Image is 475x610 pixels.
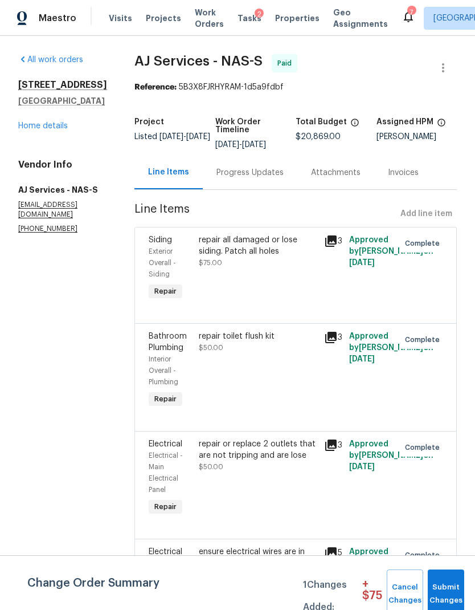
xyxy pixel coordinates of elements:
[405,238,444,249] span: Complete
[405,334,444,345] span: Complete
[18,56,83,64] a: All work orders
[296,118,347,126] h5: Total Budget
[199,463,223,470] span: $50.00
[109,13,132,24] span: Visits
[134,83,177,91] b: Reference:
[405,442,444,453] span: Complete
[296,133,341,141] span: $20,869.00
[311,167,361,178] div: Attachments
[150,393,181,405] span: Repair
[215,141,239,149] span: [DATE]
[159,133,210,141] span: -
[324,234,342,248] div: 3
[186,133,210,141] span: [DATE]
[407,7,415,18] div: 7
[149,332,187,352] span: Bathroom Plumbing
[349,332,433,363] span: Approved by [PERSON_NAME] on
[199,234,317,257] div: repair all damaged or lose siding. Patch all holes
[324,546,342,560] div: 5
[349,259,375,267] span: [DATE]
[349,236,433,267] span: Approved by [PERSON_NAME] on
[199,438,317,461] div: repair or replace 2 outlets that are not tripping and are lose
[150,501,181,513] span: Repair
[146,13,181,24] span: Projects
[134,204,396,225] span: Line Items
[148,166,189,178] div: Line Items
[215,118,296,134] h5: Work Order Timeline
[349,440,433,471] span: Approved by [PERSON_NAME] on
[18,184,107,196] h5: AJ Services - NAS-S
[324,331,342,344] div: 3
[134,54,263,68] span: AJ Services - NAS-S
[149,248,176,278] span: Exterior Overall - Siding
[405,550,444,561] span: Complete
[349,548,433,579] span: Approved by [PERSON_NAME] on
[255,9,264,20] div: 2
[376,133,457,141] div: [PERSON_NAME]
[242,141,266,149] span: [DATE]
[392,581,417,607] span: Cancel Changes
[149,440,182,448] span: Electrical
[199,344,223,351] span: $50.00
[349,355,375,363] span: [DATE]
[277,58,296,69] span: Paid
[388,167,419,178] div: Invoices
[433,581,458,607] span: Submit Changes
[237,14,261,22] span: Tasks
[199,259,222,266] span: $75.00
[324,438,342,452] div: 3
[134,118,164,126] h5: Project
[376,118,433,126] h5: Assigned HPM
[149,452,183,493] span: Electrical - Main Electrical Panel
[134,133,210,141] span: Listed
[215,141,266,149] span: -
[275,13,320,24] span: Properties
[149,356,178,385] span: Interior Overall - Plumbing
[18,122,68,130] a: Home details
[437,118,446,133] span: The hpm assigned to this work order.
[149,236,172,244] span: Siding
[159,133,183,141] span: [DATE]
[39,13,76,24] span: Maestro
[350,118,359,133] span: The total cost of line items that have been proposed by Opendoor. This sum includes line items th...
[150,286,181,297] span: Repair
[18,159,107,170] h4: Vendor Info
[195,7,224,30] span: Work Orders
[349,463,375,471] span: [DATE]
[199,546,317,580] div: ensure electrical wires are in junction boxes and properly sealed
[333,7,388,30] span: Geo Assignments
[149,548,182,556] span: Electrical
[216,167,284,178] div: Progress Updates
[199,331,317,342] div: repair toilet flush kit
[134,82,457,93] div: 5B3X8FJRHYRAM-1d5a9fdbf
